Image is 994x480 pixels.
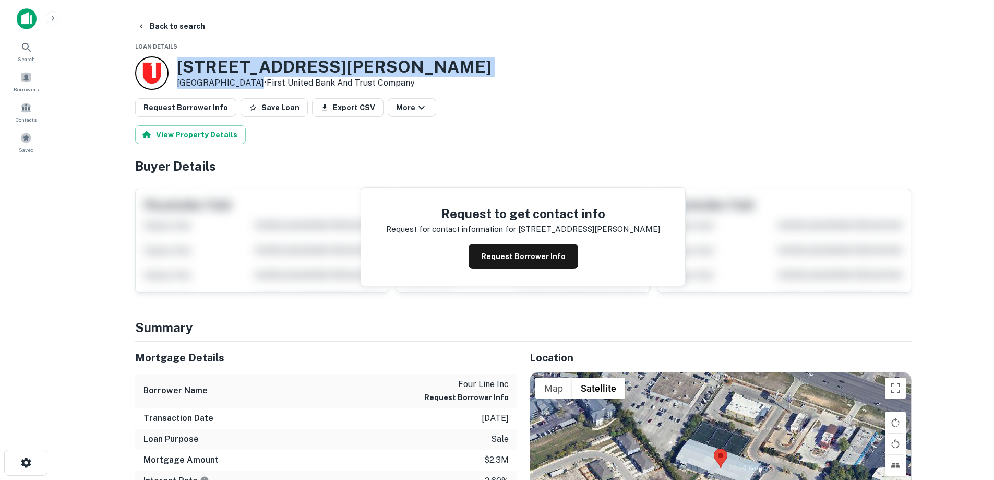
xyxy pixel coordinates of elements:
button: Tilt map [885,455,906,476]
a: First United Bank And Trust Company [267,78,415,88]
h6: Loan Purpose [143,433,199,446]
p: $2.3m [484,454,509,466]
span: Contacts [16,115,37,124]
button: Request Borrower Info [135,98,236,117]
iframe: Chat Widget [942,396,994,447]
span: Borrowers [14,85,39,93]
button: View Property Details [135,125,246,144]
span: Loan Details [135,43,177,50]
img: capitalize-icon.png [17,8,37,29]
button: Rotate map clockwise [885,412,906,433]
span: Saved [19,146,34,154]
a: Search [3,37,49,65]
p: sale [491,433,509,446]
a: Saved [3,128,49,156]
h5: Location [530,350,912,366]
h4: Summary [135,318,912,337]
h6: Mortgage Amount [143,454,219,466]
h5: Mortgage Details [135,350,517,366]
button: Show satellite imagery [572,378,625,399]
button: Save Loan [241,98,308,117]
h4: Buyer Details [135,157,912,175]
p: [GEOGRAPHIC_DATA] • [177,77,492,89]
button: More [388,98,436,117]
h3: [STREET_ADDRESS][PERSON_NAME] [177,57,492,77]
button: Show street map [535,378,572,399]
button: Rotate map counterclockwise [885,434,906,454]
h4: Request to get contact info [386,204,660,223]
button: Request Borrower Info [469,244,578,269]
p: four line inc [424,378,509,391]
button: Back to search [133,17,209,36]
button: Toggle fullscreen view [885,378,906,399]
button: Request Borrower Info [424,391,509,404]
a: Contacts [3,98,49,126]
h6: Borrower Name [143,384,208,397]
p: [STREET_ADDRESS][PERSON_NAME] [518,223,660,236]
h6: Transaction Date [143,412,213,425]
a: Borrowers [3,67,49,96]
span: Search [18,55,35,63]
button: Export CSV [312,98,384,117]
p: Request for contact information for [386,223,516,236]
p: [DATE] [482,412,509,425]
